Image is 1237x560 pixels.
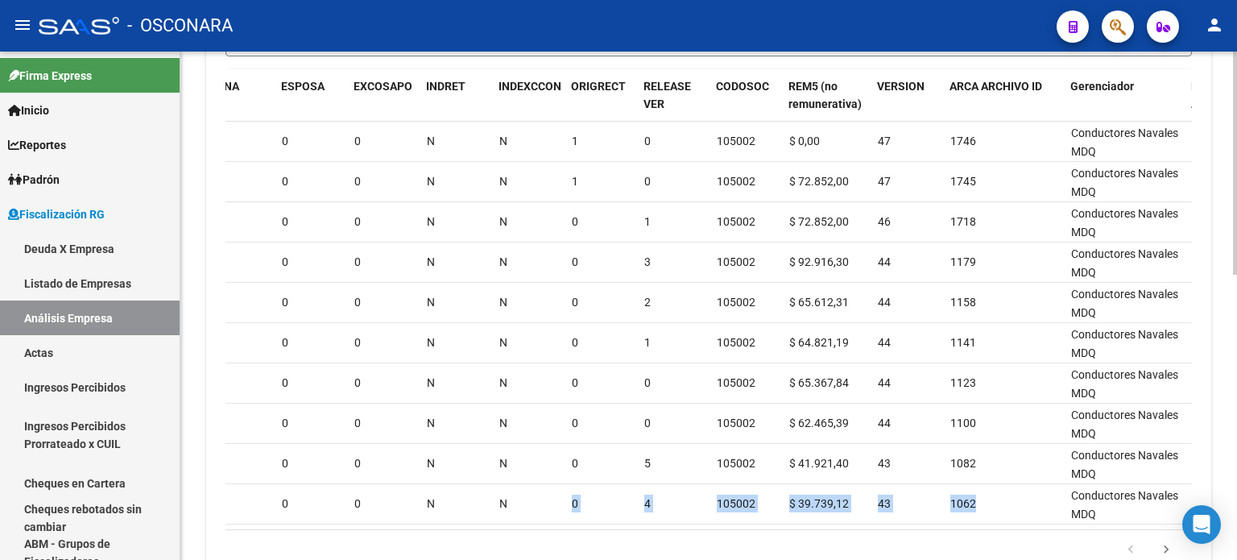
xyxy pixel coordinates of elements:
datatable-header-cell: ARCA ARCHIVO ID [943,69,1064,122]
span: 4 [644,497,651,510]
span: 44 [878,296,891,309]
span: Reportes [8,136,66,154]
span: - OSCONARA [127,8,233,44]
span: 0 [572,376,578,389]
span: N [427,215,435,228]
span: $ 92.916,30 [789,255,849,268]
span: $ 65.612,31 [789,296,849,309]
span: 2 [644,296,651,309]
span: 1179 [950,255,976,268]
span: 0 [354,175,361,188]
mat-icon: menu [13,15,32,35]
span: N [499,135,507,147]
span: 0 [282,376,288,389]
span: Conductores Navales MDQ [1071,207,1178,239]
span: 43 [878,457,891,470]
span: 0 [572,215,578,228]
span: N [427,296,435,309]
span: 0 [572,296,578,309]
datatable-header-cell: INDEXCCON [492,69,565,122]
span: 0 [282,135,288,147]
span: 0 [644,135,651,147]
datatable-header-cell: EXCOSAPO [347,69,420,122]
span: ORIGRECT [571,80,626,93]
span: 105002 [717,215,755,228]
span: 0 [644,175,651,188]
datatable-header-cell: REM5 (no remunerativa) [782,69,871,122]
span: 0 [354,457,361,470]
span: 0 [282,457,288,470]
span: $ 64.821,19 [789,336,849,349]
span: 0 [354,497,361,510]
mat-icon: person [1205,15,1224,35]
span: N [427,336,435,349]
span: $ 72.852,00 [789,215,849,228]
span: 1082 [950,457,976,470]
span: 1745 [950,175,976,188]
span: N [499,175,507,188]
span: $ 65.367,84 [789,376,849,389]
span: 5 [644,457,651,470]
span: 3 [644,255,651,268]
span: 0 [572,255,578,268]
span: Conductores Navales MDQ [1071,409,1178,440]
span: 105002 [717,135,755,147]
span: N [499,417,507,429]
span: 1123 [950,376,976,389]
span: 0 [644,417,651,429]
span: N [427,376,435,389]
span: N [499,255,507,268]
span: 0 [572,457,578,470]
datatable-header-cell: VERSION [871,69,943,122]
span: 1 [572,135,578,147]
span: CODOSOC [716,80,769,93]
span: 44 [878,376,891,389]
span: EXCOSAPO [354,80,412,93]
span: 105002 [717,336,755,349]
span: Inicio [8,102,49,119]
span: 0 [282,417,288,429]
span: Fiscalización RG [8,205,105,223]
datatable-header-cell: INDRET [420,69,492,122]
span: N [499,497,507,510]
span: Firma Express [8,67,92,85]
span: 0 [282,336,288,349]
span: 1 [644,215,651,228]
datatable-header-cell: ZONA [202,69,275,122]
span: 0 [354,135,361,147]
span: N [427,135,435,147]
span: 0 [282,296,288,309]
span: 1141 [950,336,976,349]
span: 1158 [950,296,976,309]
datatable-header-cell: RELEASE VER [637,69,710,122]
span: $ 0,00 [789,135,820,147]
span: 0 [354,255,361,268]
datatable-header-cell: CODOSOC [710,69,782,122]
span: N [499,215,507,228]
span: Conductores Navales MDQ [1071,167,1178,198]
span: 0 [572,417,578,429]
span: N [499,296,507,309]
div: Open Intercom Messenger [1182,505,1221,544]
span: 0 [282,497,288,510]
span: 0 [354,296,361,309]
span: 105002 [717,497,755,510]
span: $ 62.465,39 [789,417,849,429]
span: 1062 [950,497,976,510]
span: 43 [878,497,891,510]
span: 0 [354,336,361,349]
span: N [427,417,435,429]
span: $ 72.852,00 [789,175,849,188]
span: 47 [878,135,891,147]
datatable-header-cell: ESPOSA [275,69,347,122]
span: 0 [572,336,578,349]
span: RELEASE VER [643,80,691,111]
span: 1 [644,336,651,349]
a: go to previous page [1115,541,1146,559]
span: 0 [354,417,361,429]
span: ZONA [209,80,239,93]
span: 47 [878,175,891,188]
span: 105002 [717,255,755,268]
span: 0 [354,376,361,389]
span: Conductores Navales MDQ [1071,328,1178,359]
